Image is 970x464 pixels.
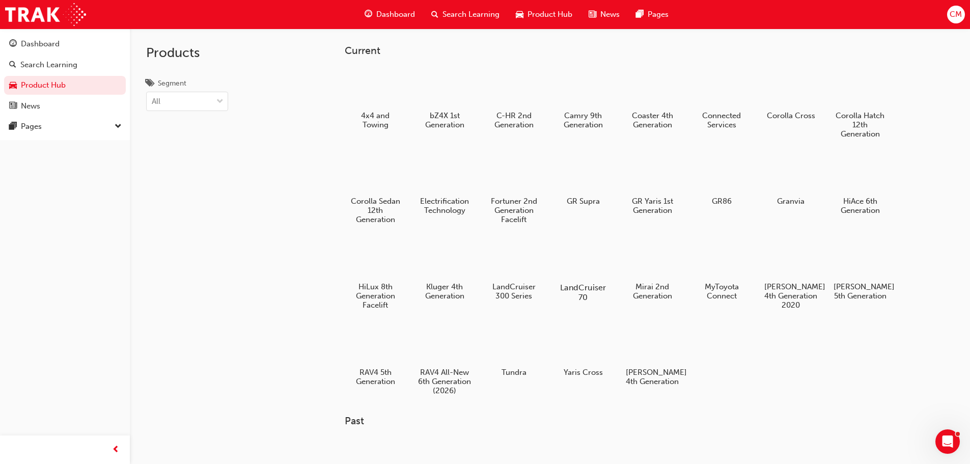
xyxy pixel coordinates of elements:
a: [PERSON_NAME] 5th Generation [829,236,891,304]
a: Electrification Technology [414,150,475,219]
a: Search Learning [4,56,126,74]
h5: RAV4 5th Generation [349,368,402,386]
h5: Mirai 2nd Generation [626,282,679,301]
button: CM [947,6,965,23]
h5: Yaris Cross [557,368,610,377]
h5: Coaster 4th Generation [626,111,679,129]
h5: [PERSON_NAME] 4th Generation [626,368,679,386]
iframe: Intercom live chat [935,429,960,454]
span: search-icon [431,8,438,21]
span: guage-icon [9,40,17,49]
a: car-iconProduct Hub [508,4,580,25]
a: GR Supra [552,150,614,209]
h5: C-HR 2nd Generation [487,111,541,129]
a: Fortuner 2nd Generation Facelift [483,150,544,228]
span: car-icon [9,81,17,90]
h5: HiLux 8th Generation Facelift [349,282,402,310]
a: LandCruiser 70 [552,236,614,304]
span: car-icon [516,8,523,21]
h5: Tundra [487,368,541,377]
button: Pages [4,117,126,136]
a: guage-iconDashboard [356,4,423,25]
span: pages-icon [9,122,17,131]
a: HiLux 8th Generation Facelift [345,236,406,313]
div: Segment [158,78,186,89]
span: CM [950,9,962,20]
a: pages-iconPages [628,4,677,25]
span: Dashboard [376,9,415,20]
span: news-icon [589,8,596,21]
a: HiAce 6th Generation [829,150,891,219]
span: news-icon [9,102,17,111]
a: bZ4X 1st Generation [414,65,475,133]
a: [PERSON_NAME] 4th Generation 2020 [760,236,821,313]
a: Dashboard [4,35,126,53]
a: search-iconSearch Learning [423,4,508,25]
a: C-HR 2nd Generation [483,65,544,133]
h5: RAV4 All-New 6th Generation (2026) [418,368,472,395]
a: Product Hub [4,76,126,95]
a: [PERSON_NAME] 4th Generation [622,321,683,390]
h5: LandCruiser 70 [555,283,611,302]
span: down-icon [115,120,122,133]
a: Granvia [760,150,821,209]
a: news-iconNews [580,4,628,25]
h5: Connected Services [695,111,749,129]
a: 4x4 and Towing [345,65,406,133]
a: News [4,97,126,116]
h5: bZ4X 1st Generation [418,111,472,129]
h5: Fortuner 2nd Generation Facelift [487,197,541,224]
a: Corolla Sedan 12th Generation [345,150,406,228]
a: LandCruiser 300 Series [483,236,544,304]
a: Tundra [483,321,544,380]
a: RAV4 5th Generation [345,321,406,390]
h5: Kluger 4th Generation [418,282,472,301]
span: Search Learning [442,9,500,20]
a: GR Yaris 1st Generation [622,150,683,219]
span: Pages [648,9,669,20]
span: search-icon [9,61,16,70]
h5: HiAce 6th Generation [834,197,887,215]
span: Product Hub [528,9,572,20]
a: MyToyota Connect [691,236,752,304]
button: DashboardSearch LearningProduct HubNews [4,33,126,117]
h5: Electrification Technology [418,197,472,215]
a: Corolla Hatch 12th Generation [829,65,891,142]
a: Corolla Cross [760,65,821,124]
h2: Products [146,45,228,61]
div: All [152,96,160,107]
a: Yaris Cross [552,321,614,380]
span: prev-icon [112,444,120,456]
h3: Current [345,45,923,57]
h5: MyToyota Connect [695,282,749,301]
a: Connected Services [691,65,752,133]
div: Search Learning [20,59,77,71]
div: Dashboard [21,38,60,50]
h5: 4x4 and Towing [349,111,402,129]
a: Kluger 4th Generation [414,236,475,304]
span: down-icon [216,95,224,108]
h5: LandCruiser 300 Series [487,282,541,301]
h5: Corolla Sedan 12th Generation [349,197,402,224]
a: Mirai 2nd Generation [622,236,683,304]
h5: [PERSON_NAME] 5th Generation [834,282,887,301]
a: GR86 [691,150,752,209]
a: Coaster 4th Generation [622,65,683,133]
span: tags-icon [146,79,154,89]
h5: GR Supra [557,197,610,206]
span: pages-icon [636,8,644,21]
a: RAV4 All-New 6th Generation (2026) [414,321,475,399]
h5: GR86 [695,197,749,206]
h5: Corolla Hatch 12th Generation [834,111,887,139]
div: Pages [21,121,42,132]
span: News [600,9,620,20]
img: Trak [5,3,86,26]
a: Camry 9th Generation [552,65,614,133]
h5: Granvia [764,197,818,206]
h5: [PERSON_NAME] 4th Generation 2020 [764,282,818,310]
h5: GR Yaris 1st Generation [626,197,679,215]
h3: Past [345,415,923,427]
span: guage-icon [365,8,372,21]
